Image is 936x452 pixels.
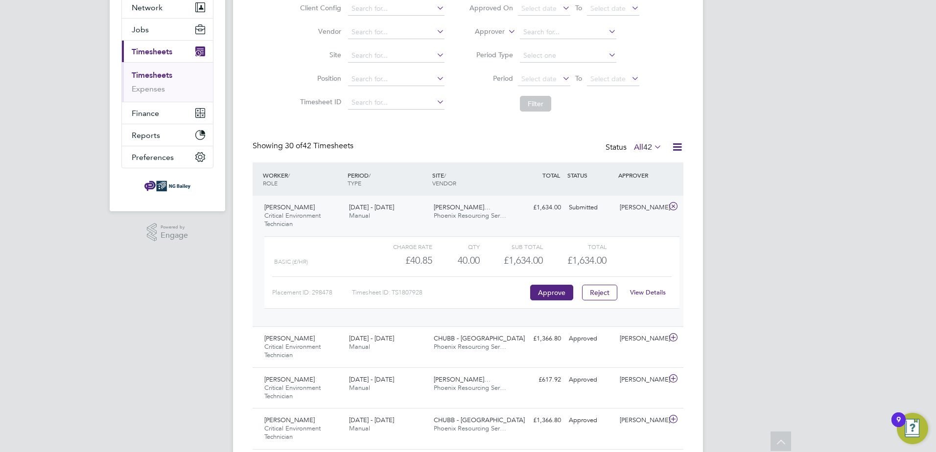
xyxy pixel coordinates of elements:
button: Preferences [122,146,213,168]
span: Manual [349,424,370,432]
input: Search for... [348,72,445,86]
div: APPROVER [616,166,667,184]
span: Manual [349,342,370,351]
div: [PERSON_NAME] [616,372,667,388]
span: Critical Environment Technician [264,424,321,441]
a: View Details [630,288,666,296]
span: TYPE [348,179,361,187]
div: Charge rate [369,241,432,252]
input: Select one [520,49,616,63]
div: STATUS [565,166,616,184]
span: / [369,171,371,179]
div: £617.92 [514,372,565,388]
span: Critical Environment Technician [264,211,321,228]
div: Approved [565,412,616,429]
label: Approver [461,27,505,37]
span: Powered by [161,223,188,231]
span: [DATE] - [DATE] [349,334,394,342]
span: [PERSON_NAME] [264,203,315,211]
span: Select date [590,4,626,13]
span: Network [132,3,163,12]
span: Critical Environment Technician [264,342,321,359]
span: To [572,72,585,85]
div: Total [543,241,606,252]
span: [DATE] - [DATE] [349,416,394,424]
div: Submitted [565,200,616,216]
div: Placement ID: 298478 [272,285,352,300]
span: Phoenix Resourcing Ser… [434,342,506,351]
div: [PERSON_NAME] [616,331,667,347]
div: WORKER [260,166,345,192]
span: CHUBB - [GEOGRAPHIC_DATA] [434,334,525,342]
button: Reports [122,124,213,146]
div: £1,634.00 [514,200,565,216]
span: [PERSON_NAME] [264,375,315,384]
label: Position [297,74,341,83]
div: 9 [896,420,901,432]
span: VENDOR [432,179,456,187]
div: [PERSON_NAME] [616,200,667,216]
button: Finance [122,102,213,124]
span: 42 Timesheets [285,141,353,151]
span: CHUBB - [GEOGRAPHIC_DATA] [434,416,525,424]
span: [PERSON_NAME]… [434,375,491,384]
span: Critical Environment Technician [264,384,321,400]
span: Finance [132,109,159,118]
div: 40.00 [432,252,480,269]
input: Search for... [348,2,445,16]
label: All [634,142,662,152]
label: Period Type [469,50,513,59]
span: [PERSON_NAME]… [434,203,491,211]
button: Approve [530,285,573,300]
button: Reject [582,285,617,300]
span: Engage [161,231,188,240]
span: ROLE [263,179,278,187]
span: Reports [132,131,160,140]
label: Timesheet ID [297,97,341,106]
input: Search for... [520,25,616,39]
div: £1,366.80 [514,412,565,429]
input: Search for... [348,25,445,39]
span: TOTAL [542,171,560,179]
span: To [572,1,585,14]
input: Search for... [348,96,445,110]
div: PERIOD [345,166,430,192]
label: Site [297,50,341,59]
span: / [288,171,290,179]
span: Phoenix Resourcing Ser… [434,424,506,432]
div: Approved [565,372,616,388]
span: Phoenix Resourcing Ser… [434,211,506,220]
div: £40.85 [369,252,432,269]
div: SITE [430,166,515,192]
span: Timesheets [132,47,172,56]
div: Showing [253,141,355,151]
div: Sub Total [480,241,543,252]
span: Preferences [132,153,174,162]
span: Manual [349,211,370,220]
span: [DATE] - [DATE] [349,203,394,211]
a: Timesheets [132,70,172,80]
span: 30 of [285,141,303,151]
img: ngbailey-logo-retina.png [144,178,190,194]
a: Go to home page [121,178,213,194]
span: Select date [521,4,557,13]
span: £1,634.00 [567,254,607,266]
span: [PERSON_NAME] [264,416,315,424]
div: QTY [432,241,480,252]
span: / [444,171,446,179]
span: Jobs [132,25,149,34]
div: Status [606,141,664,155]
div: £1,366.80 [514,331,565,347]
span: [PERSON_NAME] [264,334,315,342]
div: Timesheet ID: TS1807928 [352,285,528,300]
button: Timesheets [122,41,213,62]
label: Approved On [469,3,513,12]
span: Manual [349,384,370,392]
div: Timesheets [122,62,213,102]
button: Jobs [122,19,213,40]
div: £1,634.00 [480,252,543,269]
div: Approved [565,331,616,347]
span: Phoenix Resourcing Ser… [434,384,506,392]
span: 42 [643,142,652,152]
span: Select date [590,74,626,83]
